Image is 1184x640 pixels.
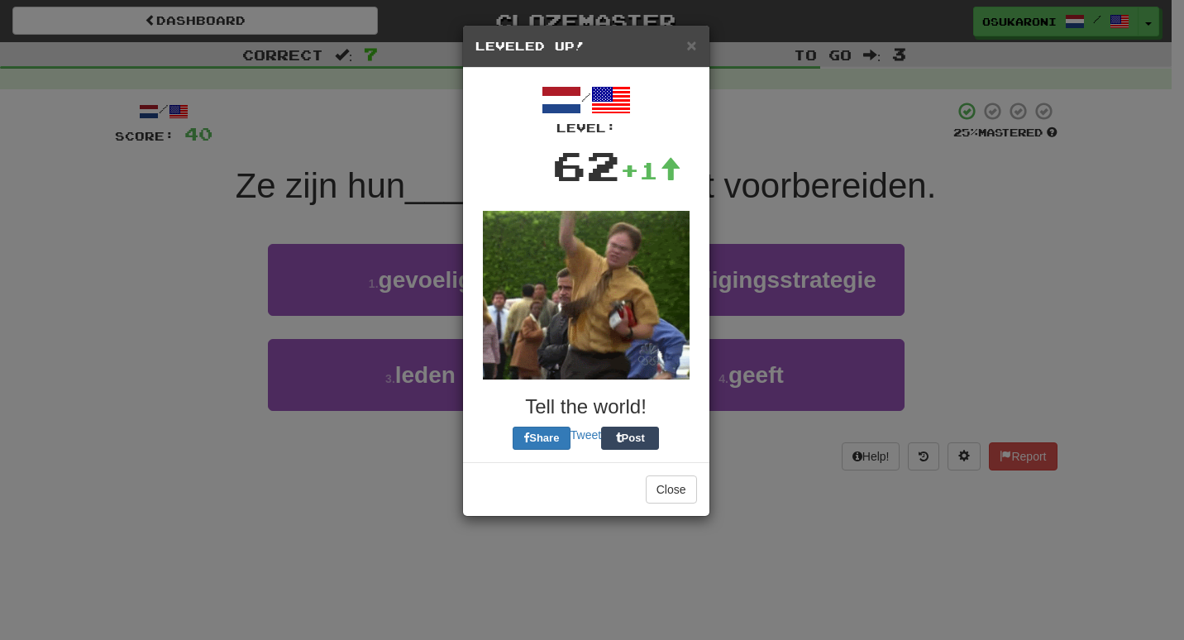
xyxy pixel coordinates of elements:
[475,396,697,418] h3: Tell the world!
[601,427,659,450] button: Post
[475,38,697,55] h5: Leveled Up!
[646,475,697,504] button: Close
[620,154,681,187] div: +1
[686,36,696,54] button: Close
[475,80,697,136] div: /
[513,427,571,450] button: Share
[552,136,620,194] div: 62
[475,120,697,136] div: Level:
[483,211,690,380] img: dwight-38fd9167b88c7212ef5e57fe3c23d517be8a6295dbcd4b80f87bd2b6bd7e5025.gif
[571,428,601,442] a: Tweet
[686,36,696,55] span: ×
